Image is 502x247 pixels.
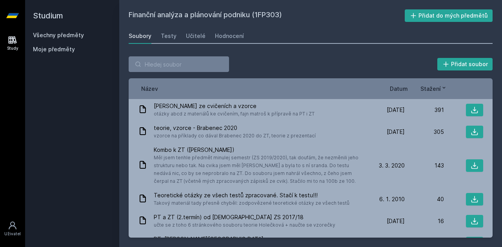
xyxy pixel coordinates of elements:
[154,221,335,229] span: učte se z toho 6 stránkového souboru teorie Holečková + naučte se vzorečky
[215,32,244,40] div: Hodnocení
[405,162,444,169] div: 143
[420,85,447,93] button: Stažení
[7,45,18,51] div: Study
[154,146,362,154] span: Kombo k ZT ([PERSON_NAME])
[405,195,444,203] div: 40
[154,132,316,140] span: vzorce na příklady co dával Brabenec 2020 do ZT, teorie z prezentací
[390,85,408,93] button: Datum
[405,217,444,225] div: 16
[405,106,444,114] div: 391
[4,231,21,237] div: Uživatel
[387,106,405,114] span: [DATE]
[33,32,84,38] a: Všechny předměty
[129,56,229,72] input: Hledej soubor
[154,154,362,185] span: Měl jsem tenhle předmět minulej semestr (ZS 2019/2020), tak doufám, že nezměnili jeho strukturu n...
[129,28,151,44] a: Soubory
[161,32,176,40] div: Testy
[129,9,405,22] h2: Finanční analýza a plánování podniku (1FP303)
[420,85,441,93] span: Stažení
[379,195,405,203] span: 6. 1. 2010
[33,45,75,53] span: Moje předměty
[154,124,316,132] span: teorie, vzorce - Brabenec 2020
[186,28,206,44] a: Učitelé
[215,28,244,44] a: Hodnocení
[154,102,315,110] span: [PERSON_NAME] ze cvičeních a vzorce
[405,128,444,136] div: 305
[129,32,151,40] div: Soubory
[154,191,349,199] span: Teoretické otázky ze všech testů zpracované. Stačí k testu!!!
[2,31,24,55] a: Study
[154,235,264,243] span: PT, [PERSON_NAME][GEOGRAPHIC_DATA]
[405,9,493,22] button: Přidat do mých předmětů
[154,110,315,118] span: otázky abcd z materiálů ke cvičením, fajn matroš k přípravě na PT i ZT
[379,162,405,169] span: 3. 3. 2020
[387,217,405,225] span: [DATE]
[437,58,493,70] button: Přidat soubor
[2,217,24,241] a: Uživatel
[154,213,335,221] span: PT a ZT (2.termín) od [DEMOGRAPHIC_DATA] ZS 2017/18
[186,32,206,40] div: Učitelé
[387,128,405,136] span: [DATE]
[141,85,158,93] button: Název
[154,199,349,207] span: Takový materiál tady přesně chyběl: zodpovězené teoretické otázky ze všech testů
[161,28,176,44] a: Testy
